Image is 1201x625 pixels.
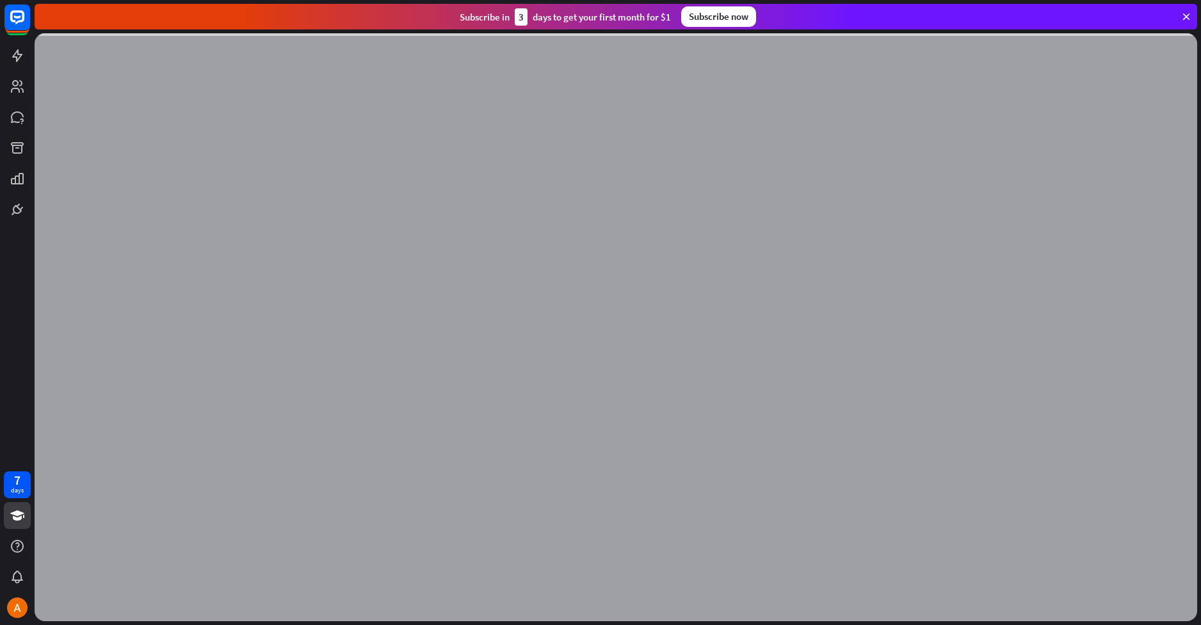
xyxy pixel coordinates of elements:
[681,6,756,27] div: Subscribe now
[4,471,31,498] a: 7 days
[460,8,671,26] div: Subscribe in days to get your first month for $1
[515,8,528,26] div: 3
[14,475,20,486] div: 7
[11,486,24,495] div: days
